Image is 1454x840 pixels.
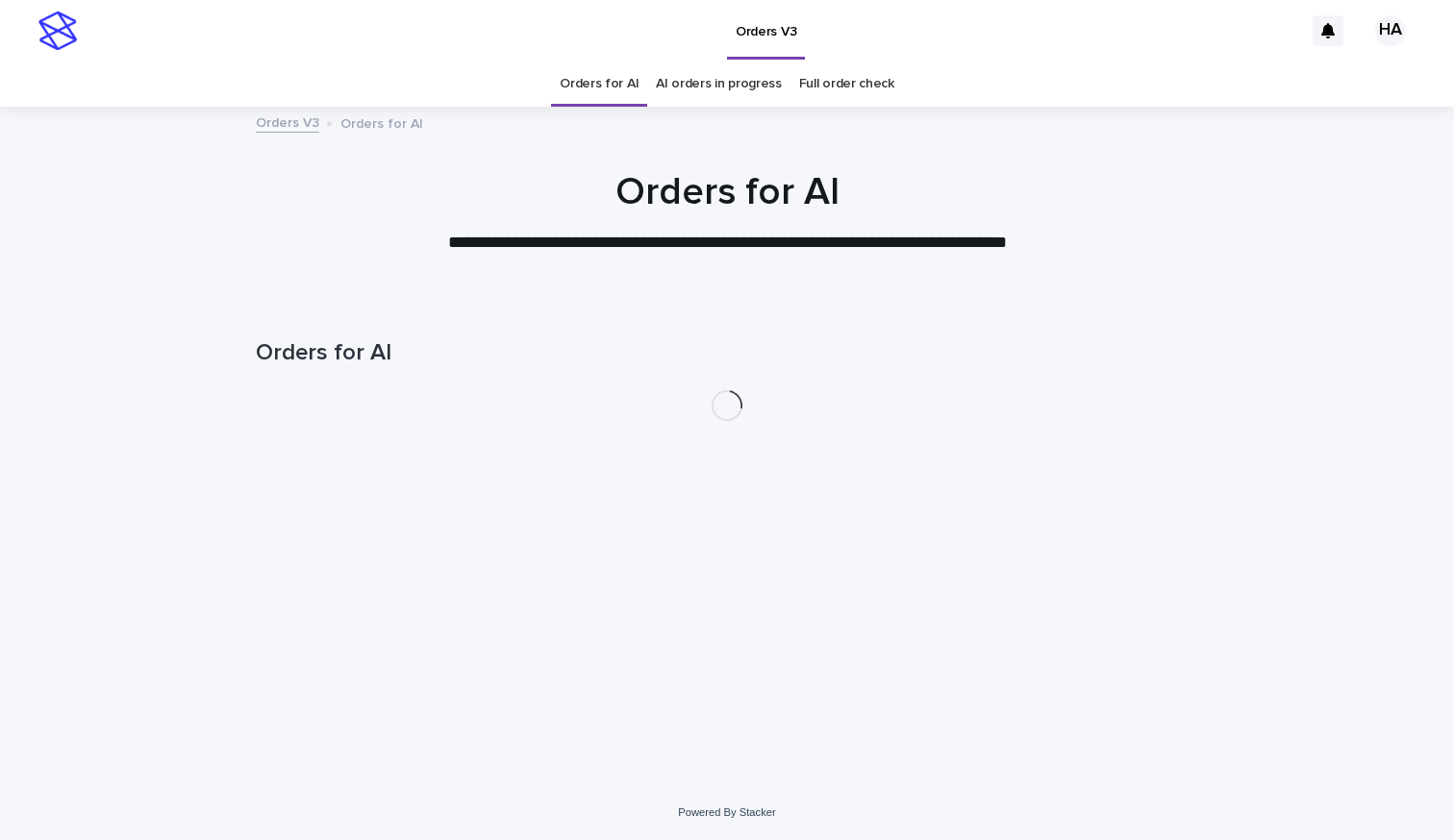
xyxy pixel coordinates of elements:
a: AI orders in progress [656,62,782,107]
p: Orders for AI [340,111,423,133]
div: HA [1375,15,1406,46]
a: Orders V3 [256,111,319,133]
a: Powered By Stacker [678,806,775,818]
h1: Orders for AI [256,169,1198,215]
img: stacker-logo-s-only.png [38,12,77,50]
h1: Orders for AI [256,339,1198,367]
a: Orders for AI [560,62,639,107]
a: Full order check [799,62,894,107]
